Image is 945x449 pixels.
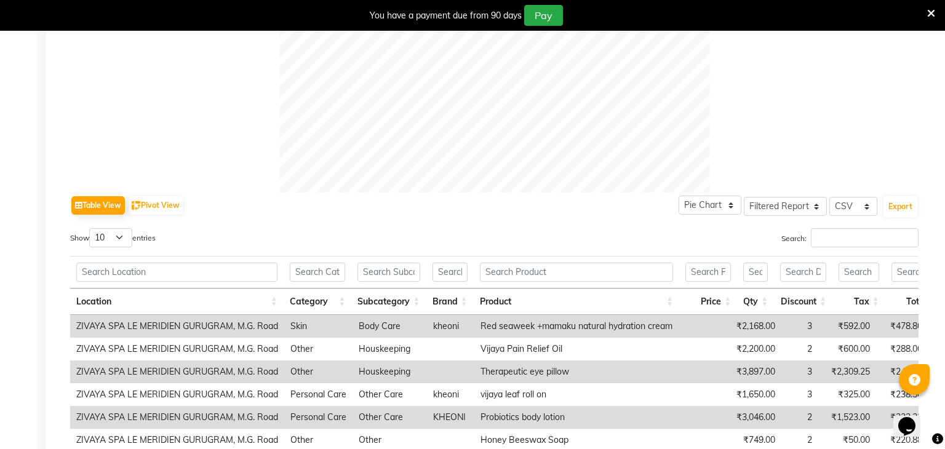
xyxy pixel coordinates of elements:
div: You have a payment due from 90 days [370,9,522,22]
td: ₹1,523.00 [818,406,876,429]
td: ZIVAYA SPA LE MERIDIEN GURUGRAM, M.G. Road [70,383,284,406]
th: Price: activate to sort column ascending [679,288,737,315]
td: Houskeeping [353,360,427,383]
th: Qty: activate to sort column ascending [737,288,774,315]
iframe: chat widget [893,400,933,437]
td: ₹3,897.00 [724,360,781,383]
button: Export [883,196,917,217]
input: Search Price [685,263,731,282]
th: Subcategory: activate to sort column ascending [351,288,426,315]
td: ₹2,309.25 [818,360,876,383]
input: Search Category [290,263,345,282]
td: Personal Care [284,406,353,429]
td: KHEONI [427,406,474,429]
td: Other [284,338,353,360]
td: ₹478.80 [876,315,928,338]
th: Tax: activate to sort column ascending [832,288,885,315]
td: 2 [781,338,818,360]
td: Personal Care [284,383,353,406]
td: ₹600.00 [818,338,876,360]
input: Search Subcategory [357,263,420,282]
button: Pivot View [129,196,183,215]
button: Table View [71,196,125,215]
select: Showentries [89,228,132,247]
td: Red seaweek +mamaku natural hydration cream [474,315,724,338]
td: Other [284,360,353,383]
td: ZIVAYA SPA LE MERIDIEN GURUGRAM, M.G. Road [70,338,284,360]
td: Other Care [353,383,427,406]
label: Search: [781,228,919,247]
input: Search Qty [743,263,768,282]
input: Search Total [891,263,937,282]
th: Total: activate to sort column ascending [885,288,943,315]
input: Search Location [76,263,277,282]
td: Skin [284,315,353,338]
td: ZIVAYA SPA LE MERIDIEN GURUGRAM, M.G. Road [70,360,284,383]
td: 3 [781,360,818,383]
th: Discount: activate to sort column ascending [774,288,832,315]
td: ₹242.20 [876,360,928,383]
td: ₹1,650.00 [724,383,781,406]
td: ₹288.00 [876,338,928,360]
td: kheoni [427,383,474,406]
td: ZIVAYA SPA LE MERIDIEN GURUGRAM, M.G. Road [70,406,284,429]
th: Brand: activate to sort column ascending [426,288,474,315]
td: 3 [781,383,818,406]
img: pivot.png [132,201,141,210]
td: ₹325.00 [818,383,876,406]
td: ₹232.32 [876,406,928,429]
td: ₹2,200.00 [724,338,781,360]
td: Houskeeping [353,338,427,360]
td: kheoni [427,315,474,338]
label: Show entries [70,228,156,247]
input: Search Product [480,263,674,282]
td: 2 [781,406,818,429]
td: ₹2,168.00 [724,315,781,338]
td: Other Care [353,406,427,429]
td: ₹238.50 [876,383,928,406]
td: Body Care [353,315,427,338]
th: Location: activate to sort column ascending [70,288,284,315]
td: ₹592.00 [818,315,876,338]
td: Therapeutic eye pillow [474,360,724,383]
th: Category: activate to sort column ascending [284,288,351,315]
button: Pay [524,5,563,26]
td: ZIVAYA SPA LE MERIDIEN GURUGRAM, M.G. Road [70,315,284,338]
input: Search Tax [839,263,879,282]
td: vijaya leaf roll on [474,383,724,406]
td: Vijaya Pain Relief Oil [474,338,724,360]
th: Product: activate to sort column ascending [474,288,680,315]
input: Search: [811,228,919,247]
td: 3 [781,315,818,338]
td: Probiotics body lotion [474,406,724,429]
input: Search Discount [780,263,826,282]
input: Search Brand [433,263,468,282]
td: ₹3,046.00 [724,406,781,429]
